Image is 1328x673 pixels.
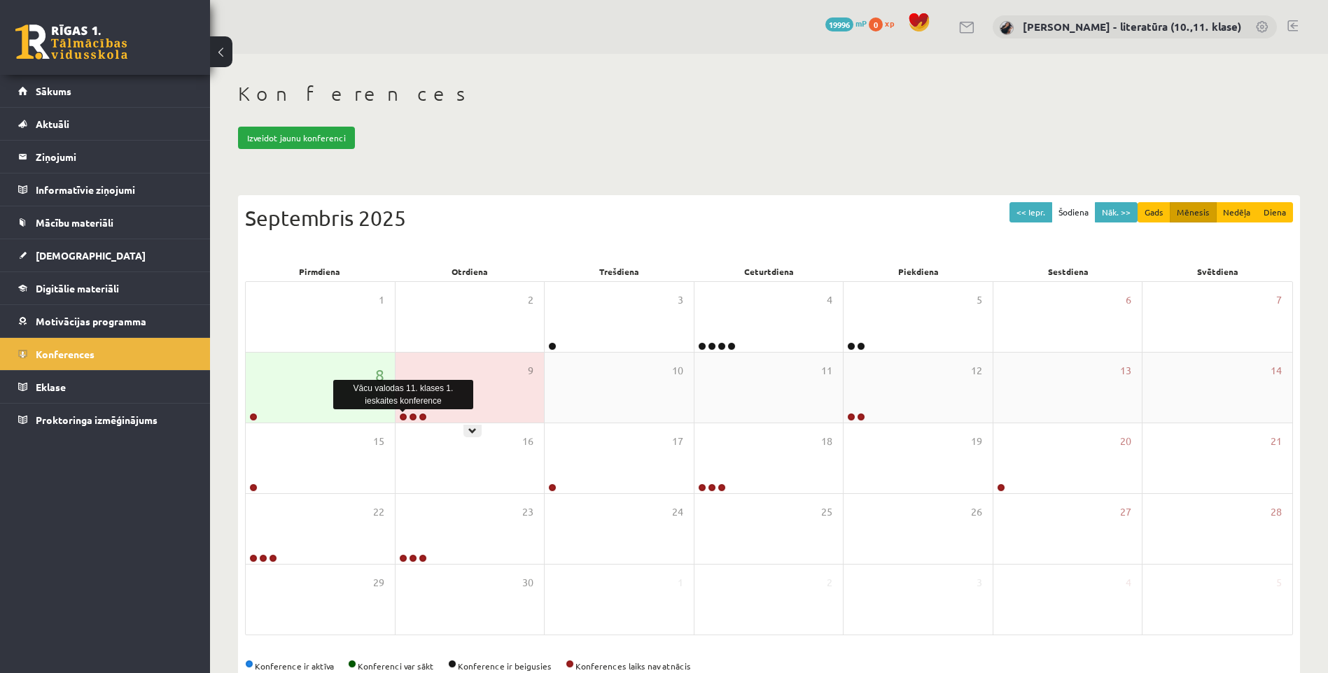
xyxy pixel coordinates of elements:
[1051,202,1096,222] button: Šodiena
[825,17,867,29] a: 19996 mP
[373,504,384,520] span: 22
[522,504,533,520] span: 23
[1095,202,1138,222] button: Nāk. >>
[844,262,993,281] div: Piekdiena
[36,381,66,393] span: Eklase
[36,249,146,262] span: [DEMOGRAPHIC_DATA]
[1000,21,1014,35] img: Samanta Balode - literatūra (10.,11. klase)
[1126,575,1131,590] span: 4
[36,118,69,130] span: Aktuāli
[373,575,384,590] span: 29
[869,17,901,29] a: 0 xp
[333,380,473,409] div: Vācu valodas 11. klases 1. ieskaites konference
[36,216,113,229] span: Mācību materiāli
[1009,202,1052,222] button: << Iepr.
[977,575,982,590] span: 3
[1126,292,1131,308] span: 6
[238,127,355,149] a: Izveidot jaunu konferenci
[36,173,193,206] legend: Informatīvie ziņojumi
[855,17,867,29] span: mP
[993,262,1143,281] div: Sestdiena
[36,348,95,360] span: Konferences
[971,363,982,378] span: 12
[18,272,193,304] a: Digitālie materiāli
[885,17,894,29] span: xp
[1120,434,1131,449] span: 20
[545,262,694,281] div: Trešdiena
[971,504,982,520] span: 26
[678,292,683,308] span: 3
[245,660,1293,672] div: Konference ir aktīva Konferenci var sākt Konference ir beigusies Konferences laiks nav atnācis
[678,575,683,590] span: 1
[522,434,533,449] span: 16
[18,206,193,239] a: Mācību materiāli
[1257,202,1293,222] button: Diena
[36,413,158,426] span: Proktoringa izmēģinājums
[1120,504,1131,520] span: 27
[18,239,193,271] a: [DEMOGRAPHIC_DATA]
[238,82,1300,106] h1: Konferences
[245,262,395,281] div: Pirmdiena
[672,363,683,378] span: 10
[36,315,146,327] span: Motivācijas programma
[1138,202,1170,222] button: Gads
[1271,504,1282,520] span: 28
[528,292,533,308] span: 2
[1276,292,1282,308] span: 7
[827,292,832,308] span: 4
[821,363,832,378] span: 11
[373,434,384,449] span: 15
[522,575,533,590] span: 30
[18,404,193,436] a: Proktoringa izmēģinājums
[827,575,832,590] span: 2
[672,434,683,449] span: 17
[18,338,193,370] a: Konferences
[1120,363,1131,378] span: 13
[825,17,853,31] span: 19996
[18,305,193,337] a: Motivācijas programma
[1170,202,1217,222] button: Mēnesis
[977,292,982,308] span: 5
[1216,202,1257,222] button: Nedēļa
[821,504,832,520] span: 25
[379,292,384,308] span: 1
[971,434,982,449] span: 19
[1271,434,1282,449] span: 21
[1023,20,1241,34] a: [PERSON_NAME] - literatūra (10.,11. klase)
[18,108,193,140] a: Aktuāli
[1143,262,1293,281] div: Svētdiena
[528,363,533,378] span: 9
[36,85,71,97] span: Sākums
[245,202,1293,234] div: Septembris 2025
[36,141,193,173] legend: Ziņojumi
[821,434,832,449] span: 18
[672,504,683,520] span: 24
[395,262,545,281] div: Otrdiena
[18,173,193,206] a: Informatīvie ziņojumi
[18,141,193,173] a: Ziņojumi
[18,371,193,403] a: Eklase
[36,282,119,295] span: Digitālie materiāli
[375,363,384,387] span: 8
[1271,363,1282,378] span: 14
[1276,575,1282,590] span: 5
[694,262,844,281] div: Ceturtdiena
[15,24,127,59] a: Rīgas 1. Tālmācības vidusskola
[18,75,193,107] a: Sākums
[869,17,883,31] span: 0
